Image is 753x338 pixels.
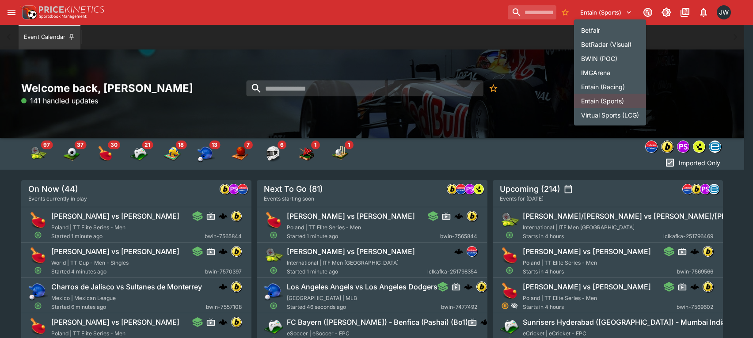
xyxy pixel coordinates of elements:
li: BetRadar (Visual) [574,37,646,51]
li: Betfair [574,23,646,37]
li: Entain (Racing) [574,80,646,94]
li: BWIN (POC) [574,51,646,65]
li: IMGArena [574,65,646,80]
li: Entain (Sports) [574,94,646,108]
li: Virtual Sports (LCG) [574,108,646,122]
